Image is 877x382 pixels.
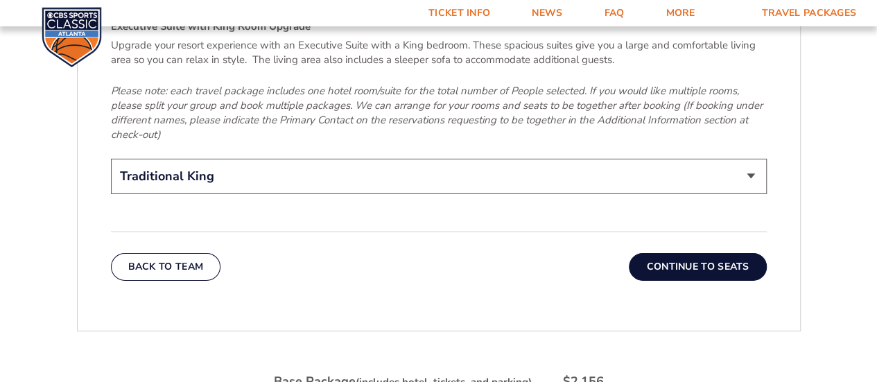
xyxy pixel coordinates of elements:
[111,38,767,67] p: Upgrade your resort experience with an Executive Suite with a King bedroom. These spacious suites...
[111,253,221,281] button: Back To Team
[111,19,767,34] h4: Executive Suite with King Room Upgrade
[42,7,102,67] img: CBS Sports Classic
[111,84,763,141] em: Please note: each travel package includes one hotel room/suite for the total number of People sel...
[629,253,766,281] button: Continue To Seats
